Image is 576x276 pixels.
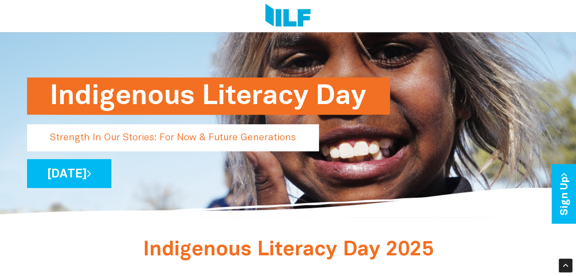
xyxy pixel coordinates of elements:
[559,259,572,272] div: Scroll Back to Top
[265,4,311,28] img: Logo
[27,159,111,188] a: [DATE]
[143,241,433,259] span: Indigenous Literacy Day 2025
[27,124,319,151] p: Strength In Our Stories: For Now & Future Generations
[50,77,367,115] h1: Indigenous Literacy Day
